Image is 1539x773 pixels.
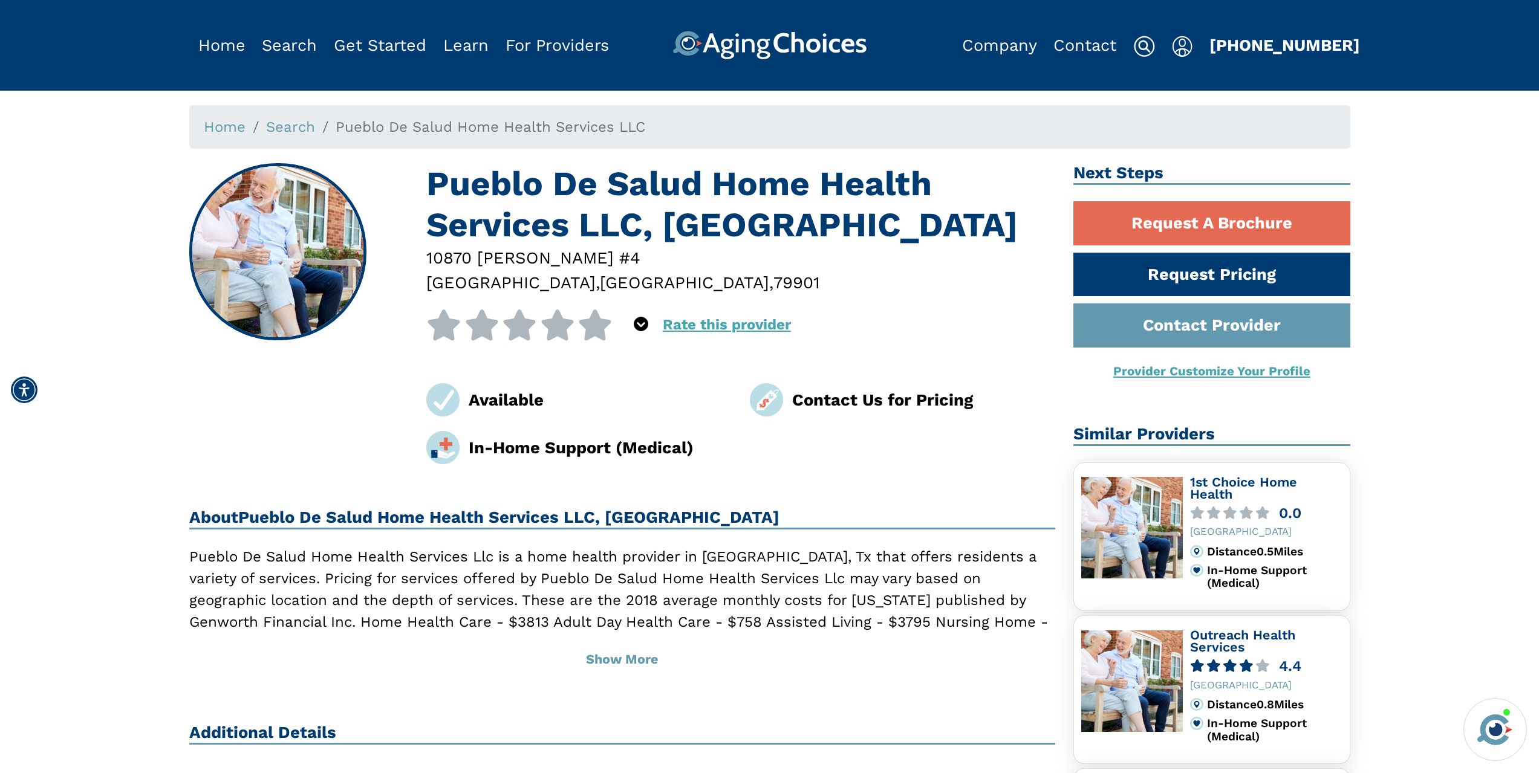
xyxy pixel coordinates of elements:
[189,723,1056,745] h2: Additional Details
[443,36,489,55] a: Learn
[189,105,1350,149] nav: breadcrumb
[1209,36,1360,55] a: [PHONE_NUMBER]
[1073,201,1350,245] a: Request A Brochure
[189,640,1056,679] button: Show More
[663,316,791,333] a: Rate this provider
[1073,303,1350,348] a: Contact Provider
[189,508,1056,529] h2: About Pueblo De Salud Home Health Services LLC, [GEOGRAPHIC_DATA]
[1073,424,1350,446] h2: Similar Providers
[1279,506,1301,520] div: 0.0
[1190,679,1342,691] div: [GEOGRAPHIC_DATA]
[1190,717,1203,730] img: primary.svg
[426,163,1055,245] h1: Pueblo De Salud Home Health Services LLC, [GEOGRAPHIC_DATA]
[1133,36,1155,57] img: search-icon.svg
[1190,506,1342,520] a: 0.0
[634,309,648,340] div: Popover trigger
[1207,564,1342,590] div: In-Home Support (Medical)
[1279,659,1301,673] div: 4.4
[1190,627,1295,655] a: Outreach Health Services
[1190,659,1342,673] a: 4.4
[204,118,246,135] a: Home
[1073,163,1350,185] h2: Next Steps
[596,273,600,293] span: ,
[1190,564,1203,577] img: primary.svg
[792,387,1055,412] div: Contact Us for Pricing
[1474,709,1515,750] img: avatar
[334,36,426,55] a: Get Started
[1190,474,1297,502] a: 1st Choice Home Health
[1172,31,1193,60] div: Popover trigger
[1300,526,1527,691] iframe: iframe
[266,118,315,135] a: Search
[262,36,317,55] a: Search
[506,36,609,55] a: For Providers
[773,270,820,295] div: 79901
[1207,698,1342,711] div: Distance 0.8 Miles
[600,273,769,293] span: [GEOGRAPHIC_DATA]
[469,387,732,412] div: Available
[1053,36,1116,55] a: Contact
[1073,253,1350,297] a: Request Pricing
[190,165,365,339] img: Pueblo De Salud Home Health Services LLC, El Paso TX
[426,273,596,293] span: [GEOGRAPHIC_DATA]
[469,435,732,460] div: In-Home Support (Medical)
[1207,717,1342,743] div: In-Home Support (Medical)
[1190,545,1203,558] img: distance.svg
[962,36,1037,55] a: Company
[672,31,867,60] img: AgingChoices
[1190,526,1342,537] div: [GEOGRAPHIC_DATA]
[198,36,246,55] a: Home
[11,377,37,403] div: Accessibility Menu
[336,118,645,135] span: Pueblo De Salud Home Health Services LLC
[1172,36,1193,57] img: user-icon.svg
[426,245,1055,270] div: 10870 [PERSON_NAME] #4
[189,546,1056,655] p: Pueblo De Salud Home Health Services Llc is a home health provider in [GEOGRAPHIC_DATA], Tx that ...
[262,31,317,60] div: Popover trigger
[1190,698,1203,711] img: distance.svg
[1113,364,1310,378] a: Provider Customize Your Profile
[769,273,773,293] span: ,
[1207,545,1342,558] div: Distance 0.5 Miles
